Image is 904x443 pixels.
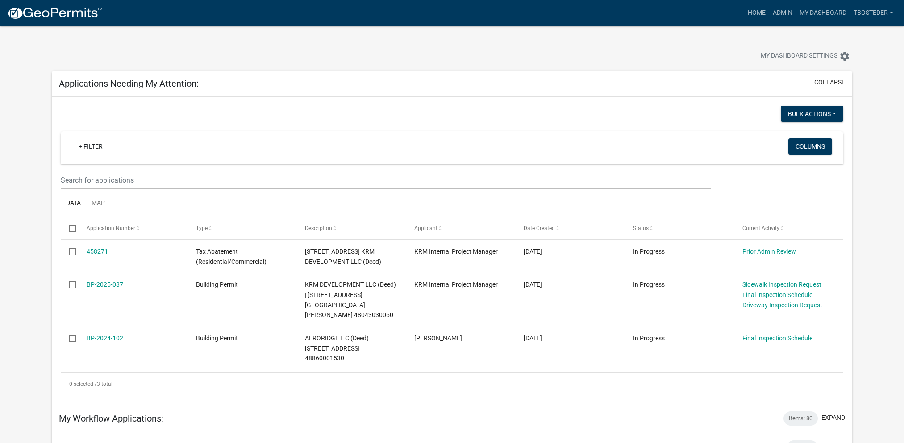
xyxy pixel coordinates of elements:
[69,381,97,387] span: 0 selected /
[769,4,796,21] a: Admin
[633,248,665,255] span: In Progress
[61,373,843,395] div: 3 total
[761,51,837,62] span: My Dashboard Settings
[52,97,852,404] div: collapse
[633,225,649,231] span: Status
[305,248,381,265] span: 505 N 20TH ST KRM DEVELOPMENT LLC (Deed)
[814,78,845,87] button: collapse
[87,225,135,231] span: Application Number
[78,217,187,239] datatable-header-cell: Application Number
[87,334,123,342] a: BP-2024-102
[821,413,845,422] button: expand
[59,78,199,89] h5: Applications Needing My Attention:
[414,225,437,231] span: Applicant
[196,248,267,265] span: Tax Abatement (Residential/Commercial)
[61,171,710,189] input: Search for applications
[196,281,238,288] span: Building Permit
[744,4,769,21] a: Home
[196,225,208,231] span: Type
[633,334,665,342] span: In Progress
[87,281,123,288] a: BP-2025-087
[524,334,542,342] span: 07/31/2024
[783,411,818,426] div: Items: 80
[742,334,812,342] a: Final Inspection Schedule
[850,4,897,21] a: tbosteder
[781,106,843,122] button: Bulk Actions
[796,4,850,21] a: My Dashboard
[733,217,843,239] datatable-header-cell: Current Activity
[187,217,296,239] datatable-header-cell: Type
[754,47,857,65] button: My Dashboard Settingssettings
[839,51,850,62] i: settings
[305,281,396,318] span: KRM DEVELOPMENT LLC (Deed) | 1602 E GIRARD AVE | 48043030060
[414,248,498,255] span: KRM Internal Project Manager
[87,248,108,255] a: 458271
[196,334,238,342] span: Building Permit
[742,248,796,255] a: Prior Admin Review
[61,189,86,218] a: Data
[633,281,665,288] span: In Progress
[86,189,110,218] a: Map
[742,225,779,231] span: Current Activity
[788,138,832,155] button: Columns
[71,138,110,155] a: + Filter
[524,225,555,231] span: Date Created
[742,291,812,298] a: Final Inspection Schedule
[305,334,371,362] span: AERORIDGE L C (Deed) | 1009 S JEFFERSON WAY | 48860001530
[61,217,78,239] datatable-header-cell: Select
[406,217,515,239] datatable-header-cell: Applicant
[296,217,406,239] datatable-header-cell: Description
[524,248,542,255] span: 08/01/2025
[414,334,462,342] span: tyler
[305,225,332,231] span: Description
[59,413,163,424] h5: My Workflow Applications:
[625,217,734,239] datatable-header-cell: Status
[524,281,542,288] span: 04/28/2025
[742,281,821,288] a: Sidewalk Inspection Request
[515,217,625,239] datatable-header-cell: Date Created
[742,301,822,309] a: Driveway Inspection Request
[414,281,498,288] span: KRM Internal Project Manager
